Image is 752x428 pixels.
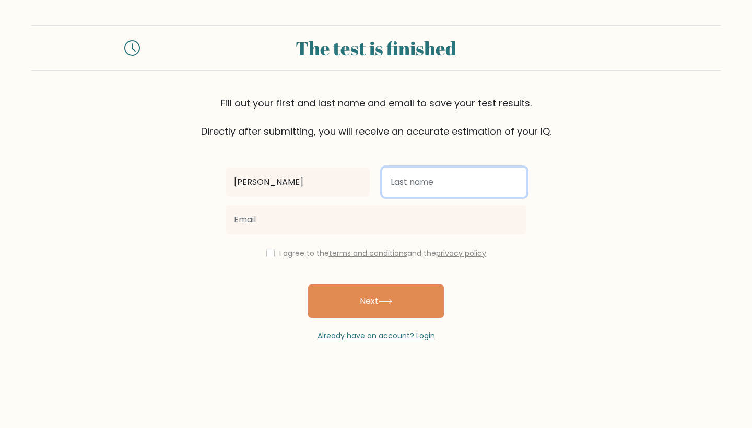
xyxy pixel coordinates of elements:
[226,205,526,234] input: Email
[318,330,435,341] a: Already have an account? Login
[226,168,370,197] input: First name
[329,248,407,258] a: terms and conditions
[436,248,486,258] a: privacy policy
[31,96,721,138] div: Fill out your first and last name and email to save your test results. Directly after submitting,...
[308,284,444,318] button: Next
[152,34,600,62] div: The test is finished
[382,168,526,197] input: Last name
[279,248,486,258] label: I agree to the and the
